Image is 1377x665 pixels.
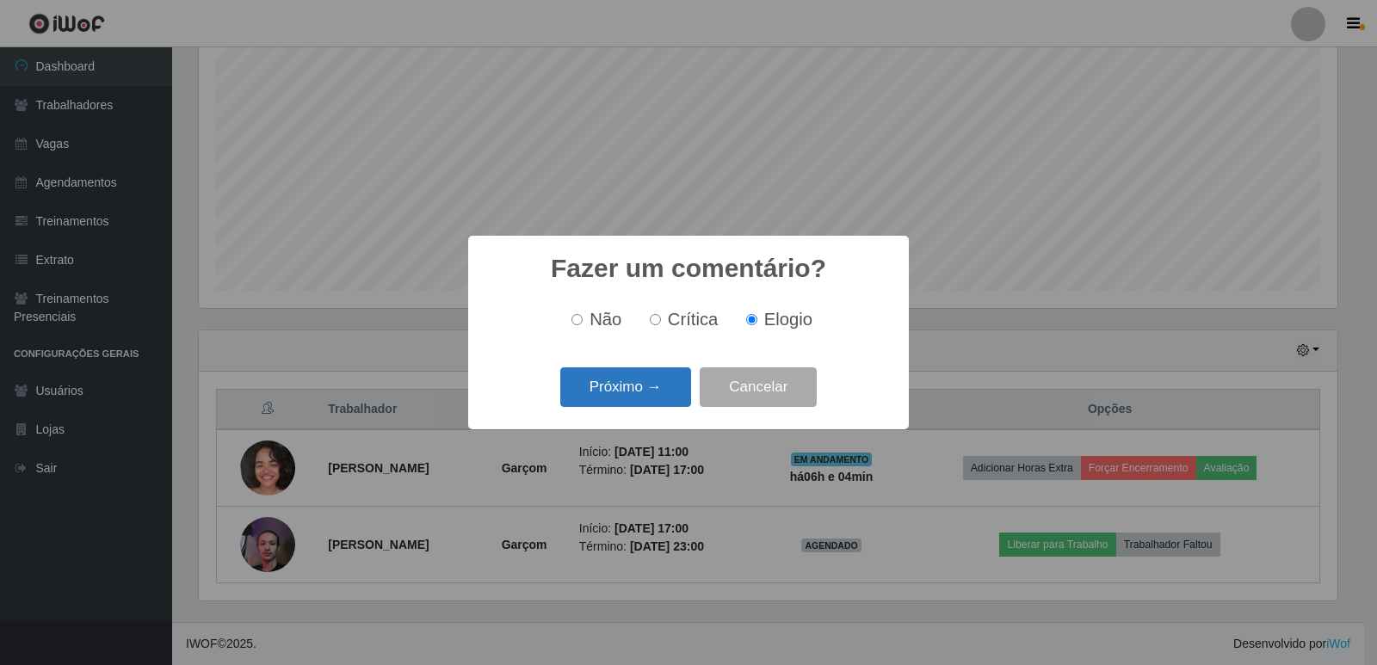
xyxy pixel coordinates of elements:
input: Crítica [650,314,661,325]
h2: Fazer um comentário? [551,253,826,284]
span: Não [590,310,621,329]
span: Elogio [764,310,812,329]
button: Cancelar [700,367,817,408]
input: Não [571,314,583,325]
input: Elogio [746,314,757,325]
button: Próximo → [560,367,691,408]
span: Crítica [668,310,719,329]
